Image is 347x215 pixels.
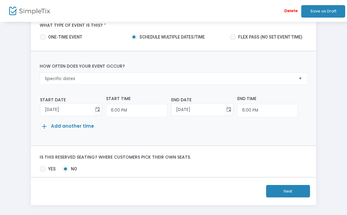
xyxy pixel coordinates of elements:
label: How often does your event occur? [37,60,310,73]
button: Next [266,185,310,197]
span: Yes [46,166,56,172]
button: Save as Draft [301,5,345,18]
span: Flex pass (no set event time) [236,34,302,40]
span: No [68,166,77,172]
span: Add another time [51,123,94,129]
button: Toggle calendar [225,103,233,116]
span: one-time event [46,34,82,40]
input: End Date [172,103,225,116]
input: Start Time [106,104,167,117]
div: Start Time [106,96,167,102]
input: Start Date [40,103,93,116]
label: What type of event is this? [40,23,307,28]
span: Specific dates [45,76,294,82]
label: Is this reserved seating? Where customers pick their own seats. [40,155,307,160]
span: Delete [284,3,298,19]
span: Start Date [40,97,66,103]
input: End Time [237,104,298,117]
div: End Time [237,96,298,102]
span: Schedule multiple dates/time [137,34,205,40]
button: Toggle calendar [93,103,102,116]
button: Select [296,73,305,84]
div: End Date [171,97,233,103]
